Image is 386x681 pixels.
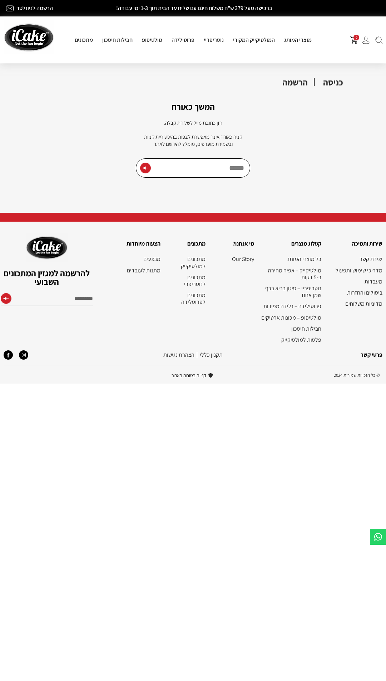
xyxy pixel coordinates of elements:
[261,314,321,321] a: מולטיפופ – מכונות ארטיקים
[328,239,382,248] h2: שירות ותמיכה
[199,36,228,44] a: נוטריפריי
[172,371,208,380] span: קנייה בטוחה באתר
[163,351,194,359] a: הצהרת נגישות
[168,256,206,269] a: מתכונים למולטיקייק
[168,256,206,305] nav: תפריט
[261,239,321,248] h2: קטלוג מוצרים
[200,351,223,359] a: תקנון‭ ‬כללי
[168,292,206,305] a: מתכונים לפרוטלידה
[168,239,206,248] h2: מתכונים
[1,269,93,286] h2: להרשמה למגזין המתכונים השבועי
[261,267,321,281] a: מולטיקייק – אפיה מהירה ב-5 דקות
[116,239,160,248] h2: הצעות מיוחדות
[261,285,321,298] a: נוטריפריי – טיגון בריא בכף שמן אחת
[328,267,382,274] a: מדריכי שימוש ותפעול
[139,133,247,147] p: קניה כאורח אינה מאפשרת לצפות בהיסטוריית קניות ובשמירת מועדפים, מומלץ להירשם לאתר
[137,36,167,44] a: מולטיפופ
[228,36,279,44] a: המולטיקייק המקורי
[16,4,53,12] a: הרשמה לניוזלטר
[261,303,321,310] a: פרוטילידה – גלידה מפירות
[328,300,382,307] a: מדיניות משלוחים
[263,372,380,378] h2: © כל הזכויות שמורות 2024
[70,36,98,44] a: מתכונים
[213,239,254,248] h2: מי אנחנו?
[328,278,382,285] a: מעבדות
[167,36,199,44] a: פרוטילידה
[261,256,321,343] nav: תפריט
[98,36,137,44] a: חבילות חיסכון
[116,267,160,274] a: מתנות לעובדים
[261,336,321,343] a: פלטות למולטיקייק
[350,36,358,44] img: shopping-cart.png
[116,256,160,262] a: מבצעים
[361,351,382,359] a: פרטי קשר
[353,35,359,40] span: 0
[86,5,302,11] h2: ברכישה מעל 379 ש"ח משלוח חינם עם שליח עד הבית תוך 1-3 ימי עבודה!
[328,289,382,296] a: ביטולים והחזרות
[328,256,382,262] a: יצירת קשר
[279,36,316,44] a: מוצרי המותג
[261,256,321,262] a: כל מוצרי המותג
[261,325,321,332] a: חבילות חיסכון
[275,77,315,89] div: הרשמה
[213,256,254,262] a: Our Story
[168,274,206,287] a: מתכונים לנוטריפרי
[328,256,382,307] nav: תפריט
[36,102,350,111] h2: המשך כאורח
[350,36,358,44] button: פתח עגלת קניות צדדית
[36,119,350,127] p: הזן כתובת מייל לשליחת קבלה.
[316,77,350,89] div: כניסה
[213,256,254,262] nav: תפריט
[116,256,160,273] nav: תפריט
